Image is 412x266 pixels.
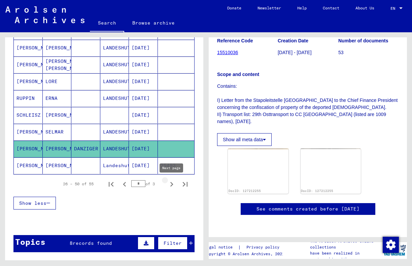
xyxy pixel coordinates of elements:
p: The Arolsen Archives online collections [310,238,382,250]
mat-cell: [PERSON_NAME] [43,141,72,157]
mat-cell: SELMAR [43,124,72,140]
mat-cell: [PERSON_NAME] [14,56,43,73]
p: 53 [338,49,399,56]
b: Scope and content [217,72,259,77]
mat-cell: [PERSON_NAME] [43,107,72,123]
mat-cell: RUPPIN [14,90,43,107]
img: Change consent [383,237,399,253]
div: | [204,244,287,251]
button: Show all meta data [217,133,272,146]
span: Filter [164,240,182,246]
mat-cell: [PERSON_NAME] [43,40,72,56]
a: Search [90,15,124,32]
mat-cell: [PERSON_NAME] [14,40,43,56]
mat-cell: [PERSON_NAME] [14,73,43,90]
a: DocID: 127212255 [229,189,261,193]
mat-cell: LANDESHUT [100,40,129,56]
mat-cell: LANDESHUT [100,124,129,140]
a: 15510036 [217,50,238,55]
img: Arolsen_neg.svg [5,6,84,23]
mat-cell: [DATE] [129,56,158,73]
mat-cell: LANDESHUT [100,90,129,107]
mat-cell: [PERSON_NAME] [PERSON_NAME] [43,56,72,73]
mat-cell: [DATE] [129,124,158,140]
mat-cell: DANZIGER [71,141,100,157]
mat-cell: LANDESHUT [100,141,129,157]
b: Reference Code [217,38,253,43]
mat-cell: [PERSON_NAME] [43,157,72,174]
a: Legal notice [204,244,238,251]
mat-cell: LORE [43,73,72,90]
a: Privacy policy [241,244,287,251]
p: have been realized in partnership with [310,250,382,262]
span: 8 [70,240,73,246]
a: See comments created before [DATE] [256,205,359,213]
button: Show less [13,197,56,210]
mat-cell: [DATE] [129,73,158,90]
p: Copyright © Arolsen Archives, 2021 [204,251,287,257]
p: [DATE] - [DATE] [278,49,338,56]
mat-cell: [DATE] [129,157,158,174]
mat-cell: ERNA [43,90,72,107]
mat-cell: Landeshut/Sch. [100,157,129,174]
mat-cell: LANDESHUT [100,73,129,90]
span: records found [73,240,112,246]
mat-cell: 25493 [158,157,195,174]
a: Browse archive [124,15,183,31]
img: 002.jpg [301,149,361,188]
b: Creation Date [278,38,308,43]
mat-cell: [PERSON_NAME] [14,157,43,174]
mat-cell: SCHLEISZ [14,107,43,123]
div: of 3 [131,181,165,187]
div: Topics [15,236,45,248]
mat-cell: [DATE] [129,40,158,56]
p: Contains: I) Letter from the Stapoleitstelle [GEOGRAPHIC_DATA] to the Chief Finance President con... [217,83,399,125]
button: Filter [158,237,187,250]
mat-cell: [DATE] [129,90,158,107]
button: First page [104,177,118,191]
mat-cell: [PERSON_NAME] [14,141,43,157]
div: 26 – 50 of 55 [63,181,94,187]
mat-cell: LANDESHUT [100,56,129,73]
img: 001.jpg [228,149,288,188]
span: Show less [19,200,46,206]
button: Last page [178,177,192,191]
mat-cell: [DATE] [129,107,158,123]
span: EN [390,6,398,11]
button: Next page [165,177,178,191]
button: Previous page [118,177,131,191]
a: DocID: 127212255 [301,189,333,193]
b: Number of documents [338,38,388,43]
mat-cell: [DATE] [129,141,158,157]
mat-cell: [PERSON_NAME] [14,124,43,140]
